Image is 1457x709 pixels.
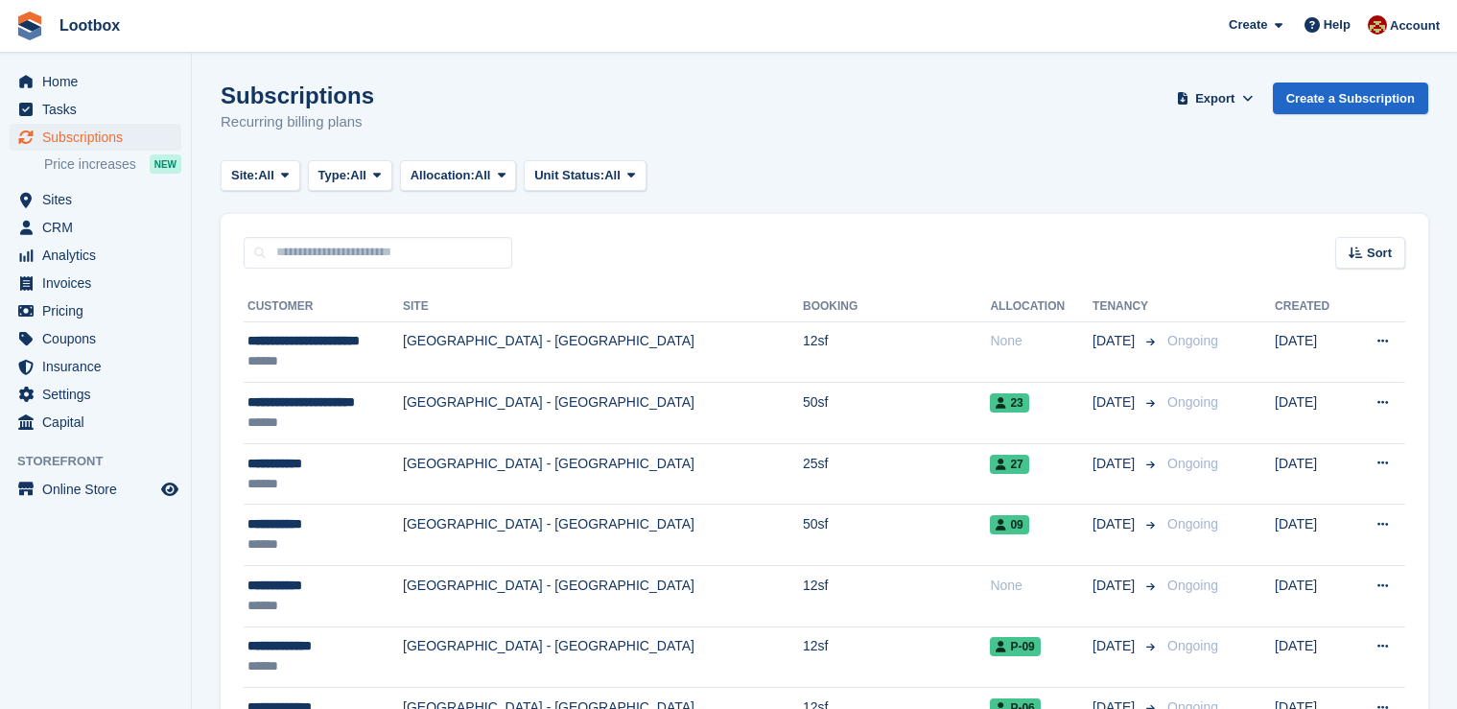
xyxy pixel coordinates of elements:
div: NEW [150,154,181,174]
span: [DATE] [1093,454,1139,474]
span: Storefront [17,452,191,471]
a: menu [10,214,181,241]
a: menu [10,325,181,352]
td: 12sf [803,626,990,688]
span: All [350,166,366,185]
button: Site: All [221,160,300,192]
span: 27 [990,455,1028,474]
span: [DATE] [1093,514,1139,534]
td: 12sf [803,566,990,627]
a: menu [10,297,181,324]
span: Ongoing [1167,394,1218,410]
span: [DATE] [1093,331,1139,351]
a: menu [10,186,181,213]
span: Coupons [42,325,157,352]
span: Analytics [42,242,157,269]
td: [DATE] [1275,566,1350,627]
span: Settings [42,381,157,408]
span: Site: [231,166,258,185]
span: All [475,166,491,185]
td: [GEOGRAPHIC_DATA] - [GEOGRAPHIC_DATA] [403,443,803,505]
span: Online Store [42,476,157,503]
div: None [990,576,1093,596]
td: 50sf [803,383,990,444]
td: [GEOGRAPHIC_DATA] - [GEOGRAPHIC_DATA] [403,505,803,566]
span: Create [1229,15,1267,35]
a: menu [10,381,181,408]
button: Type: All [308,160,392,192]
span: [DATE] [1093,636,1139,656]
span: Sort [1367,244,1392,263]
button: Export [1173,83,1257,114]
th: Site [403,292,803,322]
span: Ongoing [1167,456,1218,471]
span: Ongoing [1167,638,1218,653]
a: menu [10,96,181,123]
span: Tasks [42,96,157,123]
button: Unit Status: All [524,160,646,192]
td: 50sf [803,505,990,566]
td: 25sf [803,443,990,505]
span: [DATE] [1093,392,1139,413]
th: Booking [803,292,990,322]
div: None [990,331,1093,351]
span: Ongoing [1167,516,1218,532]
span: Allocation: [411,166,475,185]
span: Price increases [44,155,136,174]
span: Type: [318,166,351,185]
img: Chad Brown [1368,15,1387,35]
span: Export [1195,89,1234,108]
span: Invoices [42,270,157,296]
span: Capital [42,409,157,436]
span: Home [42,68,157,95]
a: menu [10,409,181,436]
span: Sites [42,186,157,213]
td: [DATE] [1275,626,1350,688]
a: menu [10,242,181,269]
td: [GEOGRAPHIC_DATA] - [GEOGRAPHIC_DATA] [403,626,803,688]
th: Tenancy [1093,292,1160,322]
span: Account [1390,16,1440,35]
td: [DATE] [1275,383,1350,444]
a: menu [10,476,181,503]
a: menu [10,124,181,151]
span: Insurance [42,353,157,380]
span: All [604,166,621,185]
td: [GEOGRAPHIC_DATA] - [GEOGRAPHIC_DATA] [403,383,803,444]
th: Created [1275,292,1350,322]
span: Subscriptions [42,124,157,151]
a: Create a Subscription [1273,83,1428,114]
img: stora-icon-8386f47178a22dfd0bd8f6a31ec36ba5ce8667c1dd55bd0f319d3a0aa187defe.svg [15,12,44,40]
span: Pricing [42,297,157,324]
span: Ongoing [1167,578,1218,593]
th: Customer [244,292,403,322]
span: 23 [990,393,1028,413]
a: menu [10,353,181,380]
span: Ongoing [1167,333,1218,348]
td: [GEOGRAPHIC_DATA] - [GEOGRAPHIC_DATA] [403,566,803,627]
td: [DATE] [1275,321,1350,383]
td: [DATE] [1275,443,1350,505]
a: Lootbox [52,10,128,41]
button: Allocation: All [400,160,517,192]
a: Preview store [158,478,181,501]
span: 09 [990,515,1028,534]
a: menu [10,68,181,95]
span: Help [1324,15,1351,35]
td: [DATE] [1275,505,1350,566]
a: menu [10,270,181,296]
p: Recurring billing plans [221,111,374,133]
span: Unit Status: [534,166,604,185]
span: All [258,166,274,185]
span: P-09 [990,637,1040,656]
th: Allocation [990,292,1093,322]
span: CRM [42,214,157,241]
a: Price increases NEW [44,154,181,175]
span: [DATE] [1093,576,1139,596]
td: [GEOGRAPHIC_DATA] - [GEOGRAPHIC_DATA] [403,321,803,383]
td: 12sf [803,321,990,383]
h1: Subscriptions [221,83,374,108]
